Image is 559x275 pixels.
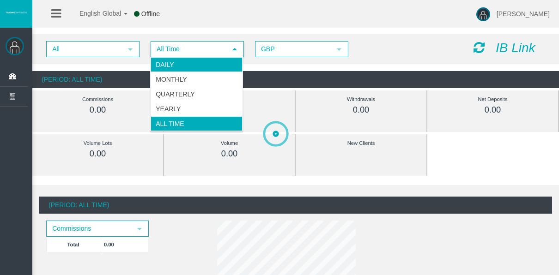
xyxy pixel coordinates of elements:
span: GBP [256,42,331,56]
i: IB Link [496,41,535,55]
li: Yearly [151,102,243,116]
i: Reload Dashboard [474,41,485,54]
img: logo.svg [5,11,28,14]
div: 0.00 [53,149,142,159]
span: select [136,225,143,233]
div: (Period: All Time) [32,71,559,88]
div: 0.00 [185,149,274,159]
div: 0.00 [316,105,406,115]
div: Net Deposits [448,94,537,105]
div: Withdrawals [316,94,406,105]
span: select [127,46,134,53]
span: All Time [152,42,226,56]
span: Offline [141,10,160,18]
li: All Time [151,116,243,131]
div: (Period: All Time) [39,197,552,214]
li: Monthly [151,72,243,87]
td: Total [47,237,100,252]
span: English Global [67,10,121,17]
span: select [335,46,343,53]
td: 0.00 [100,237,148,252]
li: Daily [151,57,243,72]
li: Quarterly [151,87,243,102]
span: select [231,46,238,53]
div: Volume [185,138,274,149]
div: Volume Lots [53,138,142,149]
div: 0.00 [448,105,537,115]
img: user-image [476,7,490,21]
div: 0.00 [53,105,142,115]
span: Commissions [47,221,131,236]
div: Commissions [53,94,142,105]
span: [PERSON_NAME] [497,10,550,18]
span: All [47,42,122,56]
